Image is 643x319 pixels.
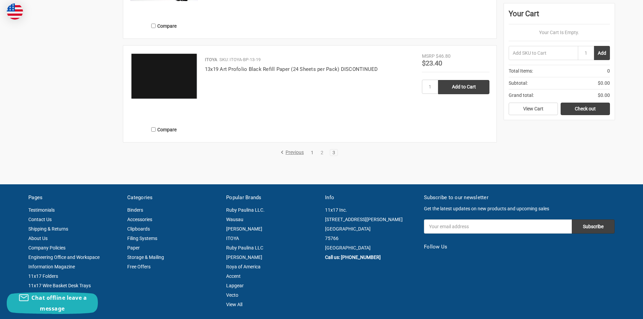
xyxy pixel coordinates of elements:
[598,92,610,99] span: $0.00
[226,292,238,298] a: Vecto
[438,80,489,94] input: Add to Cart
[28,255,100,269] a: Engineering Office and Workspace Information Magazine
[325,205,417,252] address: 11x17 Inc. [STREET_ADDRESS][PERSON_NAME] [GEOGRAPHIC_DATA] 75766 [GEOGRAPHIC_DATA]
[330,150,338,155] a: 3
[424,219,572,234] input: Your email address
[205,56,217,63] p: ITOYA
[318,150,326,155] a: 2
[127,255,164,260] a: Storage & Mailing
[509,8,610,24] div: Your Cart
[509,103,558,115] a: View Cart
[607,68,610,75] span: 0
[226,283,244,288] a: Lapgear
[28,194,120,202] h5: Pages
[226,236,239,241] a: ITOYA
[422,53,435,60] div: MSRP
[151,24,156,28] input: Compare
[594,46,610,60] button: Add
[205,66,378,72] a: 13x19 Art Profolio Black Refill Paper (24 Sheets per Pack) DISCONTINUED
[130,124,198,135] label: Compare
[31,294,87,312] span: Chat offline leave a message
[226,302,242,307] a: View All
[509,68,533,75] span: Total Items:
[130,53,198,100] img: 13x19 Art Profolio Black Refill Paper (24 Sheets per Pack)
[28,226,68,232] a: Shipping & Returns
[422,59,442,67] span: $23.40
[127,194,219,202] h5: Categories
[28,283,91,288] a: 11x17 Wire Basket Desk Trays
[151,127,156,132] input: Compare
[509,46,578,60] input: Add SKU to Cart
[598,80,610,87] span: $0.00
[436,53,451,59] span: $46.80
[226,226,262,232] a: [PERSON_NAME]
[280,150,306,156] a: Previous
[130,53,198,120] a: 13x19 Art Profolio Black Refill Paper (24 Sheets per Pack)
[325,194,417,202] h5: Info
[28,273,58,279] a: 11x17 Folders
[309,150,316,155] a: 1
[226,264,261,269] a: Itoya of America
[127,264,151,269] a: Free Offers
[127,226,150,232] a: Clipboards
[219,56,261,63] p: SKU: ITOYA-BP-13-19
[226,245,263,250] a: Ruby Paulina LLC
[561,103,610,115] a: Check out
[226,194,318,202] h5: Popular Brands
[509,29,610,36] p: Your Cart Is Empty.
[509,80,528,87] span: Subtotal:
[28,245,65,250] a: Company Policies
[424,205,615,212] p: Get the latest updates on new products and upcoming sales
[28,217,52,222] a: Contact Us
[226,255,262,260] a: [PERSON_NAME]
[127,245,140,250] a: Paper
[325,255,381,260] a: Call us: [PHONE_NUMBER]
[7,292,98,314] button: Chat offline leave a message
[127,217,152,222] a: Accessories
[28,207,55,213] a: Testimonials
[127,236,157,241] a: Filing Systems
[28,236,48,241] a: About Us
[572,219,615,234] input: Subscribe
[424,243,615,251] h5: Follow Us
[127,207,143,213] a: Binders
[226,217,243,222] a: Wausau
[509,92,534,99] span: Grand total:
[7,3,23,20] img: duty and tax information for United States
[130,20,198,31] label: Compare
[226,207,265,213] a: Ruby Paulina LLC.
[226,273,241,279] a: Accent
[424,194,615,202] h5: Subscribe to our newsletter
